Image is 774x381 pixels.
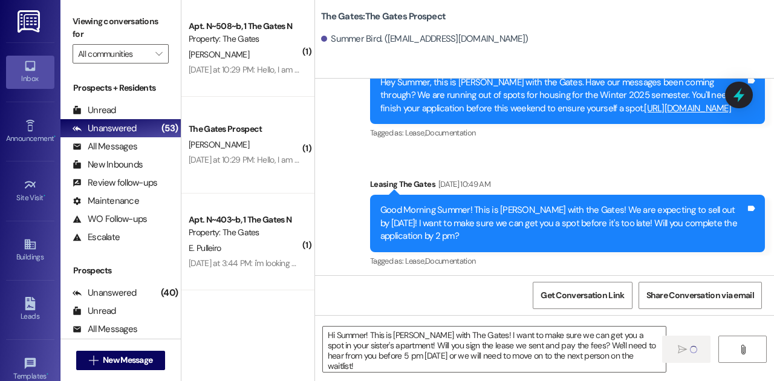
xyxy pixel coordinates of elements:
[73,140,137,153] div: All Messages
[380,204,746,243] div: Good Morning Summer! This is [PERSON_NAME] with the Gates! We are expecting to sell out by [DATE]...
[47,370,48,379] span: •
[73,177,157,189] div: Review follow-ups
[60,264,181,277] div: Prospects
[189,213,301,226] div: Apt. N~403~b, 1 The Gates N
[6,293,54,326] a: Leads
[89,356,98,365] i: 
[6,56,54,88] a: Inbox
[425,128,476,138] span: Documentation
[44,192,45,200] span: •
[73,158,143,171] div: New Inbounds
[189,243,221,253] span: E. Pulleiro
[644,102,731,114] a: [URL][DOMAIN_NAME]
[370,178,765,195] div: Leasing The Gates
[321,10,446,23] b: The Gates: The Gates Prospect
[189,258,530,269] div: [DATE] at 3:44 PM: i'm looking at my rent and i'm not seeing the $ off for being a year long cont...
[73,323,137,336] div: All Messages
[189,20,301,33] div: Apt. N~508~b, 1 The Gates N
[533,282,632,309] button: Get Conversation Link
[370,124,765,142] div: Tagged as:
[73,305,116,317] div: Unread
[425,256,476,266] span: Documentation
[405,256,425,266] span: Lease ,
[73,195,139,207] div: Maintenance
[54,132,56,141] span: •
[6,234,54,267] a: Buildings
[646,289,754,302] span: Share Conversation via email
[405,128,425,138] span: Lease ,
[541,289,624,302] span: Get Conversation Link
[158,119,181,138] div: (53)
[18,10,42,33] img: ResiDesk Logo
[189,49,249,60] span: [PERSON_NAME]
[60,82,181,94] div: Prospects + Residents
[189,226,301,239] div: Property: The Gates
[103,354,152,366] span: New Message
[155,49,162,59] i: 
[73,12,169,44] label: Viewing conversations for
[73,213,147,226] div: WO Follow-ups
[73,287,137,299] div: Unanswered
[189,33,301,45] div: Property: The Gates
[321,33,528,45] div: Summer Bird. ([EMAIL_ADDRESS][DOMAIN_NAME])
[6,175,54,207] a: Site Visit •
[738,345,747,354] i: 
[78,44,149,63] input: All communities
[76,351,166,370] button: New Message
[435,178,490,190] div: [DATE] 10:49 AM
[678,345,687,354] i: 
[158,284,181,302] div: (40)
[73,231,120,244] div: Escalate
[189,139,249,150] span: [PERSON_NAME]
[380,76,746,115] div: Hey Summer, this is [PERSON_NAME] with the Gates. Have our messages been coming through? We are r...
[323,327,666,372] textarea: Hi Summer! This is [PERSON_NAME] with The Gates! I want to make sure we can get you a spot in you...
[189,123,301,135] div: The Gates Prospect
[370,252,765,270] div: Tagged as:
[73,122,137,135] div: Unanswered
[73,104,116,117] div: Unread
[639,282,762,309] button: Share Conversation via email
